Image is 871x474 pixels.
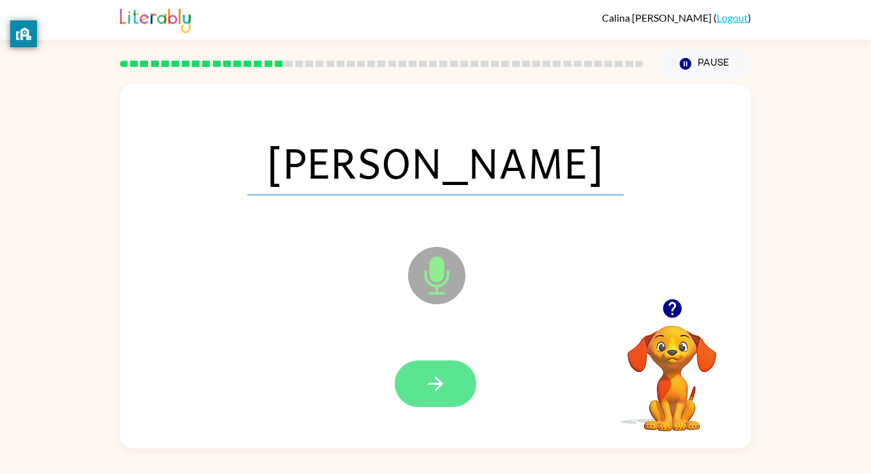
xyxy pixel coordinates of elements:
div: ( ) [602,11,751,24]
button: Pause [659,49,751,78]
img: Literably [120,5,191,33]
span: [PERSON_NAME] [247,129,624,195]
span: Calina [PERSON_NAME] [602,11,714,24]
a: Logout [717,11,748,24]
video: Your browser must support playing .mp4 files to use Literably. Please try using another browser. [608,306,736,433]
button: privacy banner [10,20,37,47]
